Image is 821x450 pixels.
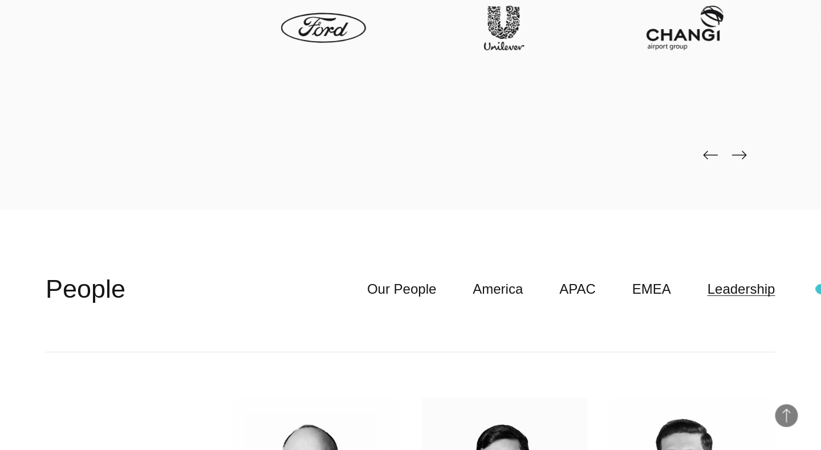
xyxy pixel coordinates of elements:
[46,272,125,306] h2: People
[704,151,718,160] img: page-back-black.png
[632,278,671,300] a: EMEA
[732,151,747,160] img: page-next-black.png
[462,6,547,51] img: Unilever
[643,6,728,51] img: Changi
[708,278,775,300] a: Leadership
[473,278,523,300] a: America
[281,6,367,51] img: Ford
[367,278,436,300] a: Our People
[775,404,798,427] button: Back to Top
[560,278,596,300] a: APAC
